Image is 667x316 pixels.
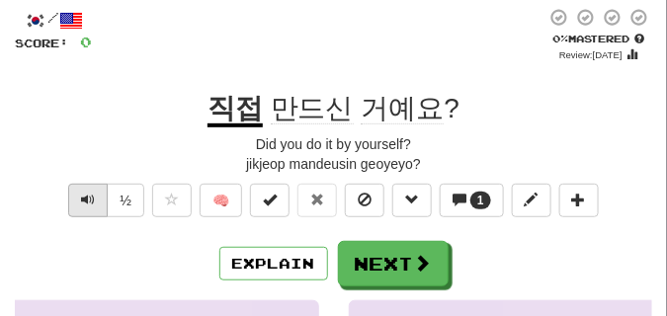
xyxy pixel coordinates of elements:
[107,184,144,217] button: ½
[15,37,68,49] span: Score:
[263,93,459,124] span: ?
[559,184,599,217] button: Add to collection (alt+a)
[392,184,432,217] button: Grammar (alt+g)
[250,184,290,217] button: Set this sentence to 100% Mastered (alt+m)
[15,154,652,174] div: jikjeop mandeusin geoyeyo?
[208,93,263,127] u: 직접
[68,184,108,217] button: Play sentence audio (ctl+space)
[559,49,623,60] small: Review: [DATE]
[477,194,484,207] span: 1
[345,184,384,217] button: Ignore sentence (alt+i)
[15,8,92,33] div: /
[80,34,92,50] span: 0
[200,184,242,217] button: 🧠
[338,241,449,286] button: Next
[553,33,569,44] span: 0 %
[219,247,328,280] button: Explain
[512,184,551,217] button: Edit sentence (alt+d)
[440,184,504,217] button: 1
[271,93,354,124] span: 만드신
[15,134,652,154] div: Did you do it by yourself?
[152,184,192,217] button: Favorite sentence (alt+f)
[64,184,144,227] div: Text-to-speech controls
[297,184,337,217] button: Reset to 0% Mastered (alt+r)
[545,32,652,45] div: Mastered
[361,93,444,124] span: 거예요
